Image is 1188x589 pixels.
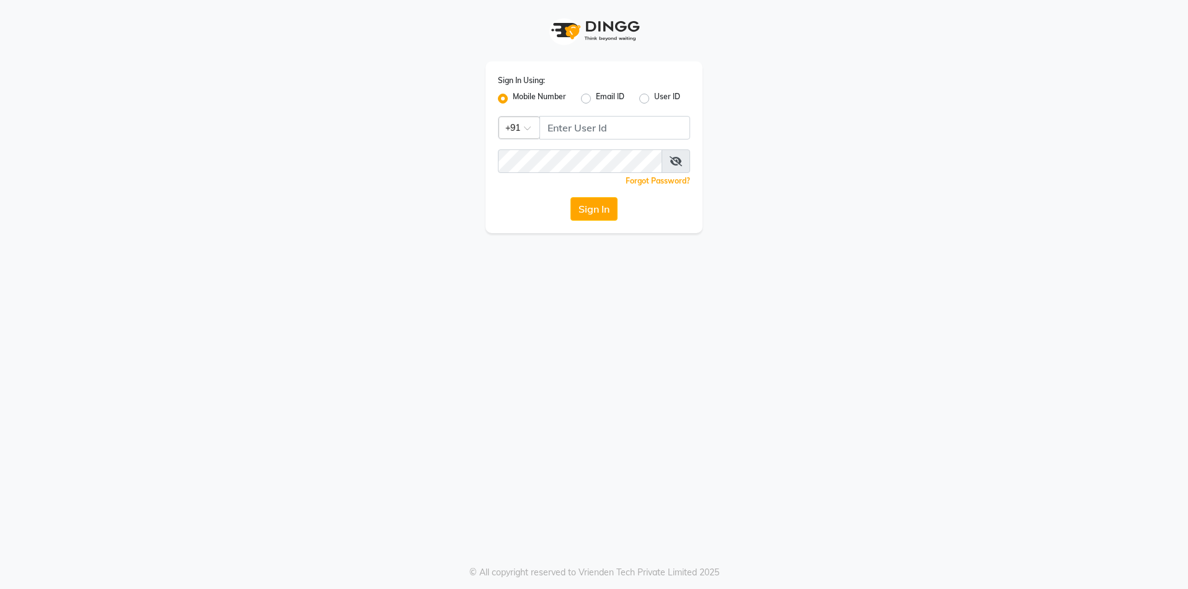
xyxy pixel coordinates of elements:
label: Mobile Number [513,91,566,106]
label: Sign In Using: [498,75,545,86]
img: logo1.svg [544,12,644,49]
button: Sign In [570,197,618,221]
input: Username [539,116,690,139]
input: Username [498,149,662,173]
a: Forgot Password? [626,176,690,185]
label: User ID [654,91,680,106]
label: Email ID [596,91,624,106]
